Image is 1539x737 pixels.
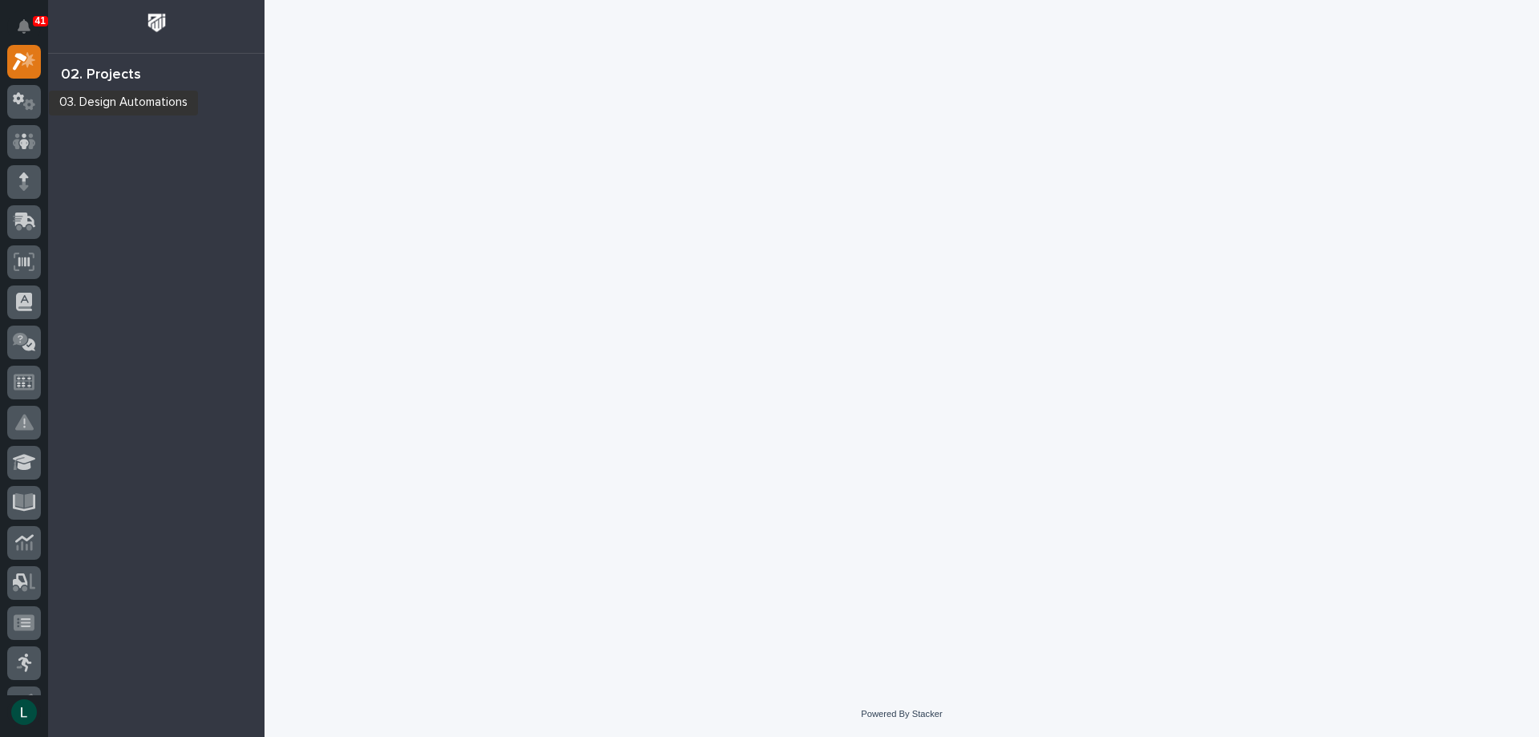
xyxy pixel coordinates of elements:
button: users-avatar [7,695,41,729]
p: 41 [35,15,46,26]
button: Notifications [7,10,41,43]
div: 02. Projects [61,67,141,84]
div: Notifications41 [20,19,41,45]
img: Workspace Logo [142,8,172,38]
a: Powered By Stacker [861,709,942,719]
